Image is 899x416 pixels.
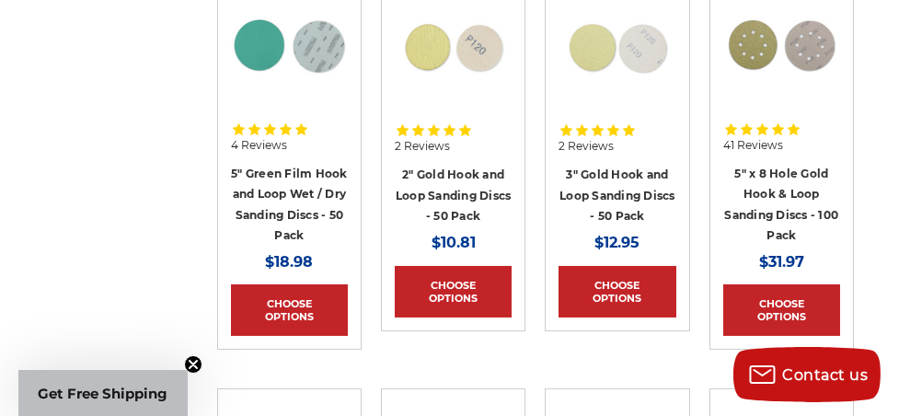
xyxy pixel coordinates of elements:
button: Contact us [733,347,881,402]
span: 4 Reviews [231,140,287,151]
a: 2" Gold Hook and Loop Sanding Discs - 50 Pack [396,168,512,223]
a: Choose Options [395,266,512,318]
span: $10.81 [432,234,476,251]
span: $12.95 [594,234,640,251]
a: Choose Options [559,266,675,318]
span: $31.97 [759,253,804,271]
span: Get Free Shipping [39,385,168,402]
a: 5" x 8 Hole Gold Hook & Loop Sanding Discs - 100 Pack [724,167,838,243]
span: 2 Reviews [559,141,614,152]
a: 3" Gold Hook and Loop Sanding Discs - 50 Pack [559,168,675,223]
a: 5" Green Film Hook and Loop Wet / Dry Sanding Discs - 50 Pack [231,167,348,243]
a: Choose Options [231,284,348,336]
span: 2 Reviews [395,141,450,152]
span: Contact us [783,366,869,384]
div: Get Free ShippingClose teaser [18,370,188,416]
span: $18.98 [265,253,313,271]
span: 41 Reviews [723,140,783,151]
a: Choose Options [723,284,840,336]
button: Close teaser [184,355,202,374]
